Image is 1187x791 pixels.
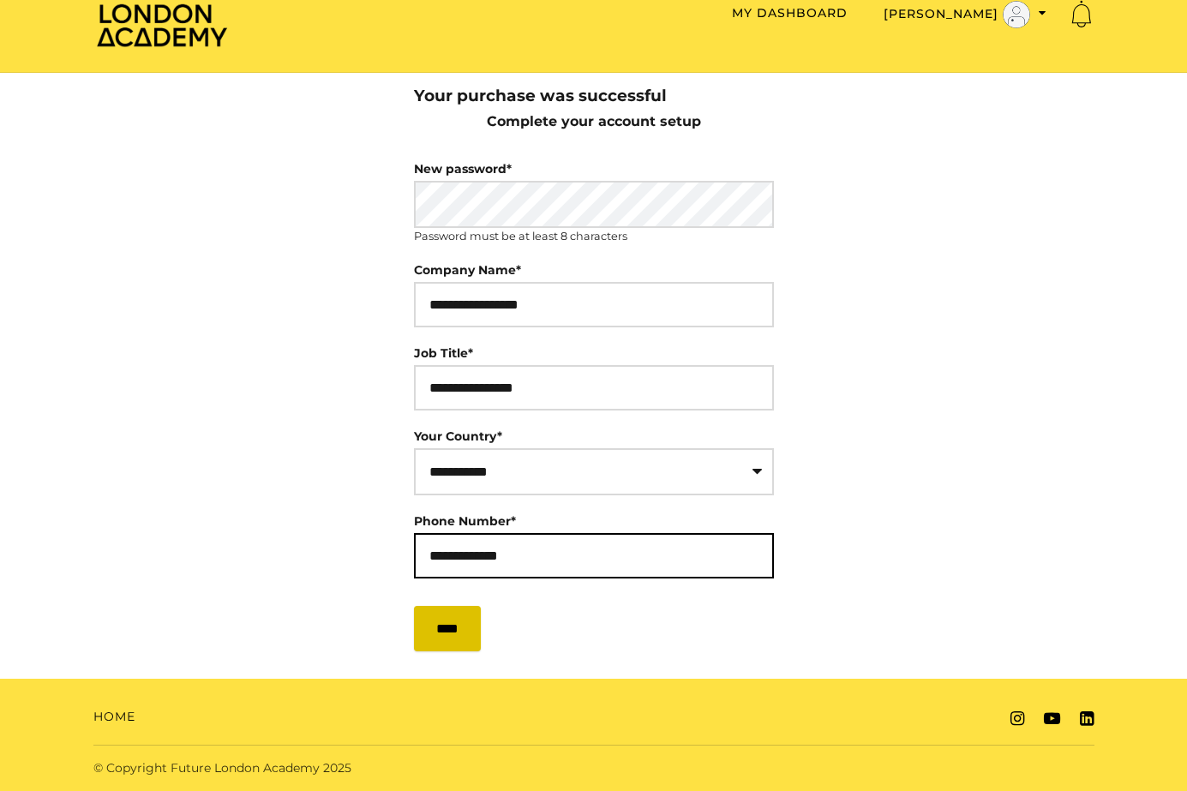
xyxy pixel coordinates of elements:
a: Home [93,708,135,726]
label: Your Country* [414,428,502,444]
label: Phone Number* [414,509,516,533]
h3: Your purchase was successful [414,87,774,105]
div: © Copyright Future London Academy 2025 [80,759,594,777]
label: Job Title* [414,341,473,365]
h4: Complete your account setup [450,113,738,129]
a: My Dashboard [732,5,848,21]
label: New password* [414,157,512,181]
label: Company Name* [414,258,521,282]
small: Password must be at least 8 characters [414,228,627,244]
